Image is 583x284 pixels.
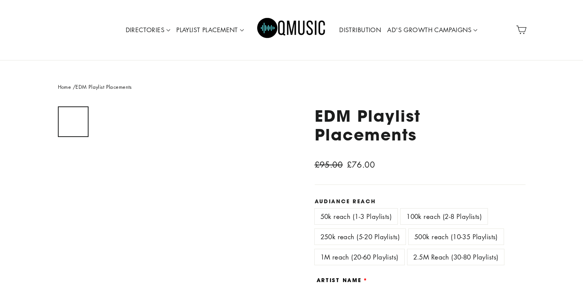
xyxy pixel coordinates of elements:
a: PLAYLIST PLACEMENT [173,21,247,39]
label: 500k reach (10-35 Playlists) [409,229,504,245]
h1: EDM Playlist Placements [315,106,526,144]
div: Primary [99,8,484,52]
label: 100k reach (2-8 Playlists) [401,209,488,224]
label: 1M reach (20-60 Playlists) [315,249,404,265]
span: £95.00 [315,158,345,171]
a: AD'S GROWTH CAMPAIGNS [384,21,480,39]
a: DISTRIBUTION [336,21,384,39]
label: 250k reach (5-20 Playlists) [315,229,406,245]
span: / [73,83,76,90]
span: £76.00 [347,159,375,170]
label: 50k reach (1-3 Playlists) [315,209,398,224]
img: Q Music Promotions [257,13,326,47]
label: Artist Name [317,277,368,283]
label: 2.5M Reach (30-80 Playlists) [407,249,504,265]
nav: breadcrumbs [58,83,526,91]
label: Audiance Reach [315,198,526,204]
a: Home [58,83,71,90]
a: DIRECTORIES [123,21,174,39]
